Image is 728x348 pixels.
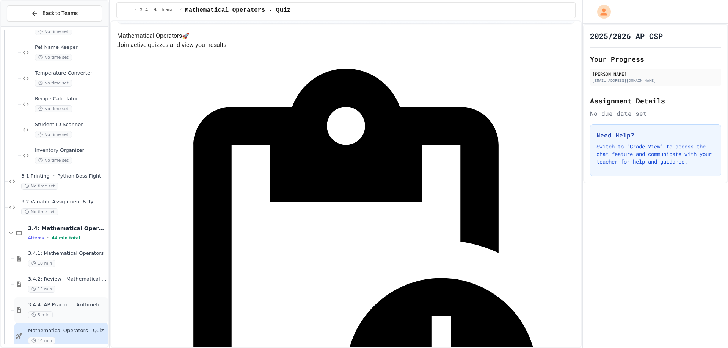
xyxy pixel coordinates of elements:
span: 3.1 Printing in Python Boss Fight [21,173,107,179]
h1: 2025/2026 AP CSP [590,31,663,41]
span: No time set [21,183,58,190]
span: 4 items [28,236,44,240]
span: 14 min [28,337,55,344]
h2: Assignment Details [590,95,721,106]
span: / [179,7,182,13]
span: No time set [35,157,72,164]
div: My Account [589,3,613,20]
span: • [47,235,49,241]
span: Back to Teams [42,9,78,17]
span: 3.2 Variable Assignment & Type Boss Fight [21,199,107,205]
div: [EMAIL_ADDRESS][DOMAIN_NAME] [592,78,719,83]
span: Temperature Converter [35,70,107,76]
span: Student ID Scanner [35,122,107,128]
span: 3.4: Mathematical Operators [28,225,107,232]
span: Mathematical Operators - Quiz [28,328,107,334]
span: 3.4: Mathematical Operators [140,7,176,13]
span: 15 min [28,286,55,293]
span: Recipe Calculator [35,96,107,102]
span: No time set [35,54,72,61]
span: No time set [35,105,72,112]
span: No time set [21,208,58,215]
h3: Need Help? [596,131,715,140]
span: 3.4.2: Review - Mathematical Operators [28,276,107,282]
div: No due date set [590,109,721,118]
h2: Your Progress [590,54,721,64]
p: Switch to "Grade View" to access the chat feature and communicate with your teacher for help and ... [596,143,715,165]
span: No time set [35,80,72,87]
span: / [134,7,136,13]
span: 3.4.4: AP Practice - Arithmetic Operators [28,302,107,308]
div: [PERSON_NAME] [592,70,719,77]
span: ... [123,7,131,13]
p: Join active quizzes and view your results [117,41,575,50]
span: 10 min [28,260,55,267]
span: 5 min [28,311,53,318]
button: Back to Teams [7,5,102,22]
span: No time set [35,28,72,35]
span: Pet Name Keeper [35,44,107,51]
h4: Mathematical Operators 🚀 [117,31,575,41]
span: No time set [35,131,72,138]
span: 44 min total [52,236,80,240]
span: 3.4.1: Mathematical Operators [28,250,107,257]
span: Inventory Organizer [35,147,107,154]
span: Mathematical Operators - Quiz [185,6,290,15]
